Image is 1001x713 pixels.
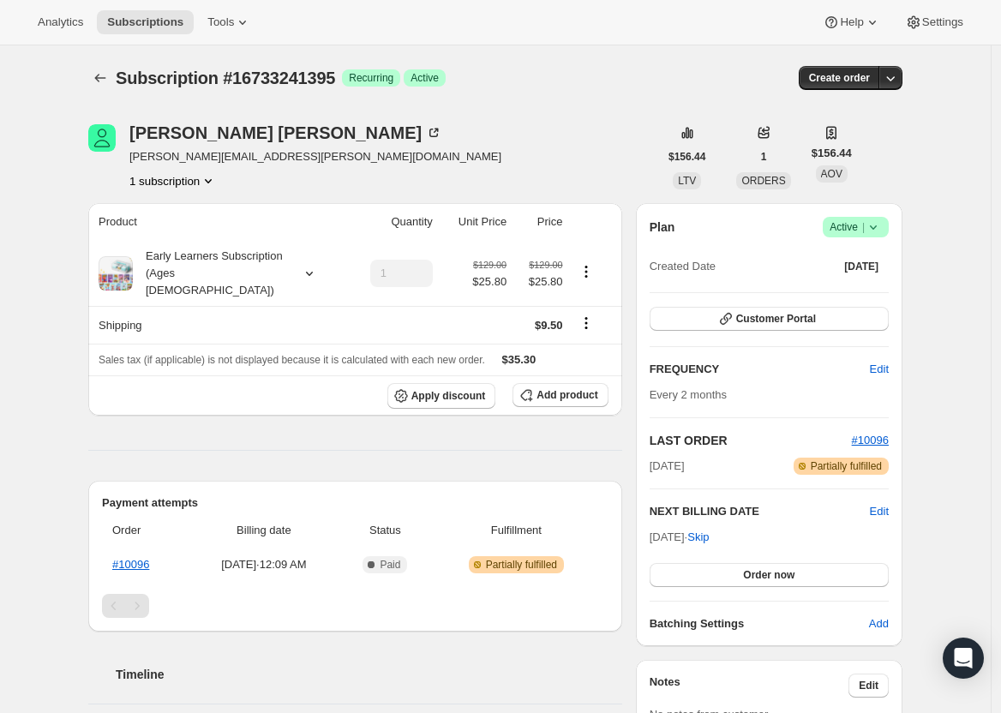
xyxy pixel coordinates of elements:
button: [DATE] [834,255,889,279]
span: Edit [870,361,889,378]
span: [DATE] [844,260,878,273]
h3: Notes [650,674,849,698]
span: [DATE] · [650,530,710,543]
div: Early Learners Subscription (Ages [DEMOGRAPHIC_DATA]) [133,248,287,299]
button: Subscriptions [97,10,194,34]
span: Tools [207,15,234,29]
button: Product actions [129,172,217,189]
span: Partially fulfilled [811,459,882,473]
button: Add product [512,383,608,407]
h2: Plan [650,219,675,236]
small: $129.00 [529,260,562,270]
th: Order [102,512,187,549]
h6: Batching Settings [650,615,869,632]
span: $156.44 [812,145,852,162]
span: [DATE] · 12:09 AM [192,556,336,573]
button: Edit [870,503,889,520]
button: Add [859,610,899,638]
button: Help [812,10,890,34]
button: Customer Portal [650,307,889,331]
a: #10096 [852,434,889,446]
h2: FREQUENCY [650,361,870,378]
th: Product [88,203,346,241]
span: Apply discount [411,389,486,403]
button: Product actions [572,262,600,281]
span: LTV [678,175,696,187]
span: [PERSON_NAME][EMAIL_ADDRESS][PERSON_NAME][DOMAIN_NAME] [129,148,501,165]
span: Partially fulfilled [486,558,557,572]
button: Analytics [27,10,93,34]
button: Skip [677,524,719,551]
span: Skip [687,529,709,546]
span: Status [346,522,424,539]
span: Billing date [192,522,336,539]
span: $35.30 [502,353,536,366]
span: $25.80 [517,273,562,291]
span: Every 2 months [650,388,727,401]
div: [PERSON_NAME] [PERSON_NAME] [129,124,442,141]
nav: Pagination [102,594,608,618]
span: Sales tax (if applicable) is not displayed because it is calculated with each new order. [99,354,485,366]
button: #10096 [852,432,889,449]
span: Recurring [349,71,393,85]
span: Analytics [38,15,83,29]
span: [DATE] [650,458,685,475]
h2: Timeline [116,666,622,683]
button: $156.44 [658,145,716,169]
button: Edit [860,356,899,383]
span: AOV [821,168,842,180]
span: $25.80 [472,273,506,291]
th: Unit Price [438,203,512,241]
span: Order now [743,568,794,582]
button: Apply discount [387,383,496,409]
h2: NEXT BILLING DATE [650,503,870,520]
span: $156.44 [668,150,705,164]
th: Price [512,203,567,241]
span: Add product [536,388,597,402]
div: Open Intercom Messenger [943,638,984,679]
span: Create order [809,71,870,85]
span: ORDERS [741,175,785,187]
span: Subscription #16733241395 [116,69,335,87]
span: Active [830,219,882,236]
h2: Payment attempts [102,494,608,512]
span: 1 [761,150,767,164]
span: Bailey Caron [88,124,116,152]
span: Fulfillment [435,522,598,539]
span: $9.50 [535,319,563,332]
button: Tools [197,10,261,34]
button: Create order [799,66,880,90]
span: Subscriptions [107,15,183,29]
span: Settings [922,15,963,29]
small: $129.00 [473,260,506,270]
button: Subscriptions [88,66,112,90]
span: Customer Portal [736,312,816,326]
span: Created Date [650,258,716,275]
button: Edit [848,674,889,698]
a: #10096 [112,558,149,571]
button: Settings [895,10,974,34]
h2: LAST ORDER [650,432,852,449]
span: Help [840,15,863,29]
th: Quantity [346,203,438,241]
th: Shipping [88,306,346,344]
span: | [862,220,865,234]
button: Order now [650,563,889,587]
span: Add [869,615,889,632]
button: Shipping actions [572,314,600,333]
span: Edit [859,679,878,692]
img: product img [99,256,133,291]
span: Paid [380,558,400,572]
button: 1 [751,145,777,169]
span: Active [411,71,439,85]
